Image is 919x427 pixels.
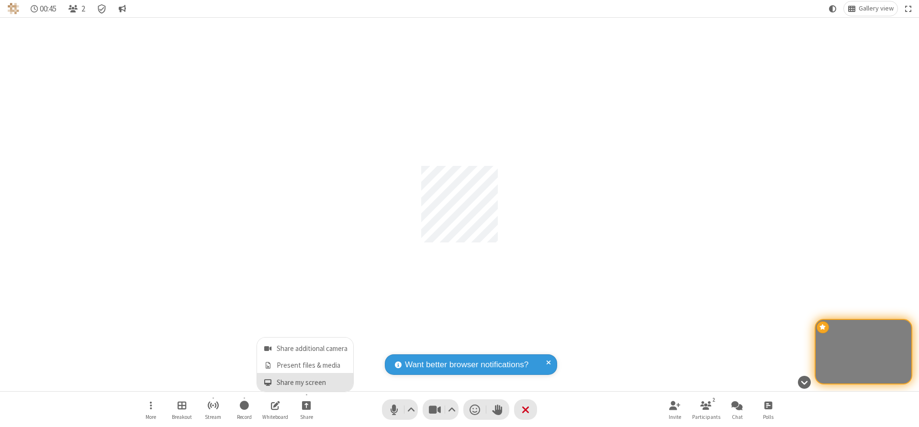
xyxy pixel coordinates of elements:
[300,414,313,420] span: Share
[423,399,459,420] button: Stop video (Alt+V)
[257,356,353,373] button: Present files & media
[277,361,347,370] span: Present files & media
[859,5,894,12] span: Gallery view
[661,396,689,423] button: Invite participants (Alt+I)
[292,396,321,423] button: Open menu
[710,395,718,404] div: 2
[723,396,751,423] button: Open chat
[257,338,353,356] button: Share additional camera
[199,396,227,423] button: Start streaming
[114,1,130,16] button: Conversation
[692,396,720,423] button: Open participant list
[64,1,89,16] button: Open participant list
[168,396,196,423] button: Manage Breakout Rooms
[257,373,353,392] button: Share my screen
[93,1,111,16] div: Meeting details Encryption enabled
[405,399,418,420] button: Audio settings
[405,359,528,371] span: Want better browser notifications?
[136,396,165,423] button: Open menu
[262,414,288,420] span: Whiteboard
[463,399,486,420] button: Send a reaction
[172,414,192,420] span: Breakout
[763,414,773,420] span: Polls
[692,414,720,420] span: Participants
[277,379,347,387] span: Share my screen
[514,399,537,420] button: End or leave meeting
[486,399,509,420] button: Raise hand
[81,4,85,13] span: 2
[277,345,347,353] span: Share additional camera
[754,396,783,423] button: Open poll
[27,1,61,16] div: Timer
[261,396,290,423] button: Open shared whiteboard
[40,4,56,13] span: 00:45
[732,414,743,420] span: Chat
[205,414,221,420] span: Stream
[146,414,156,420] span: More
[669,414,681,420] span: Invite
[901,1,916,16] button: Fullscreen
[382,399,418,420] button: Mute (Alt+A)
[8,3,19,14] img: QA Selenium DO NOT DELETE OR CHANGE
[794,371,814,394] button: Hide
[844,1,897,16] button: Change layout
[825,1,841,16] button: Using system theme
[230,396,258,423] button: Start recording
[446,399,459,420] button: Video setting
[237,414,252,420] span: Record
